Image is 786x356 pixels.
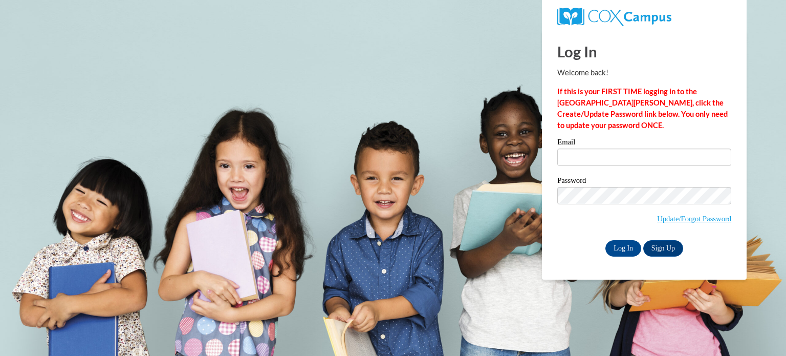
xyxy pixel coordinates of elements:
[557,87,728,130] strong: If this is your FIRST TIME logging in to the [GEOGRAPHIC_DATA][PERSON_NAME], click the Create/Upd...
[605,240,641,257] input: Log In
[557,41,731,62] h1: Log In
[557,177,731,187] label: Password
[557,67,731,78] p: Welcome back!
[657,215,731,223] a: Update/Forgot Password
[557,138,731,149] label: Email
[557,12,671,20] a: COX Campus
[643,240,683,257] a: Sign Up
[557,8,671,26] img: COX Campus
